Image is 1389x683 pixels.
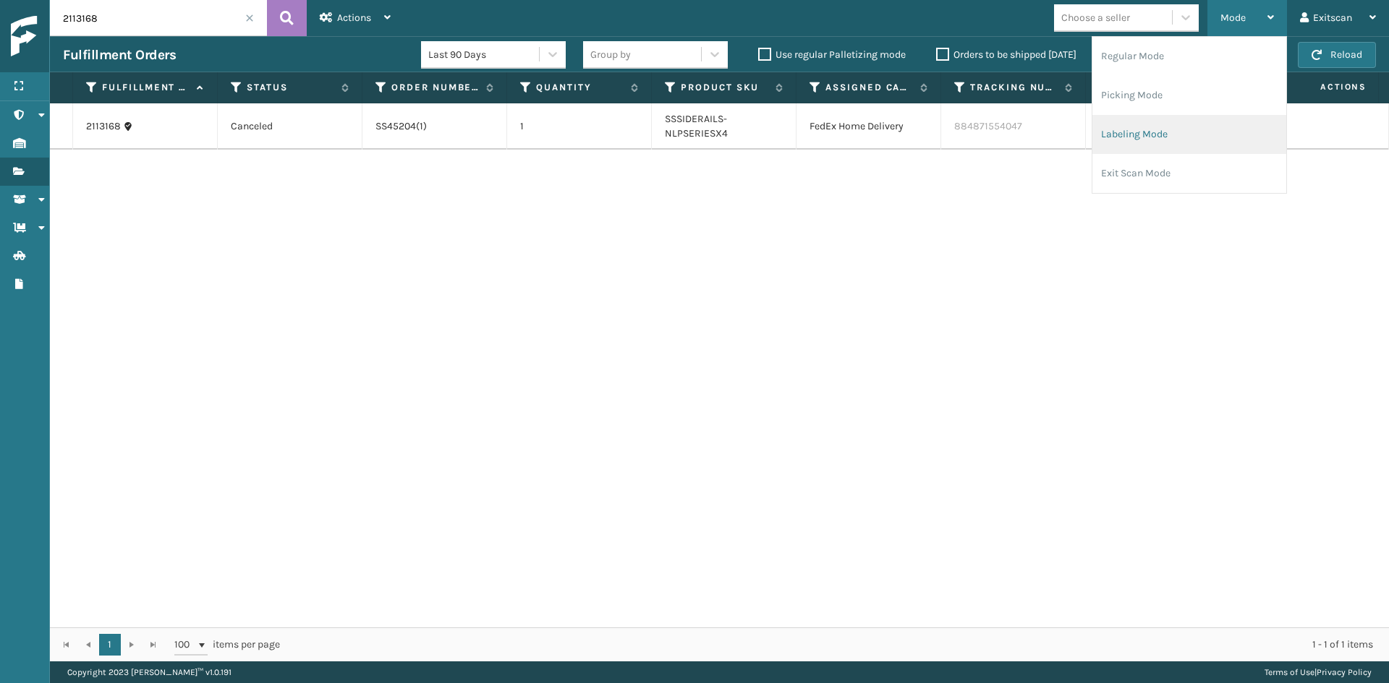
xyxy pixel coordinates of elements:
[970,81,1058,94] label: Tracking Number
[391,81,479,94] label: Order Number
[665,113,728,139] a: SSSIDERAILS-NLPSERIESX4
[102,81,190,94] label: Fulfillment Order Id
[1265,667,1314,677] a: Terms of Use
[247,81,334,94] label: Status
[590,47,631,62] div: Group by
[174,637,196,652] span: 100
[428,47,540,62] div: Last 90 Days
[1092,37,1286,76] li: Regular Mode
[825,81,913,94] label: Assigned Carrier Service
[1265,661,1372,683] div: |
[507,103,652,150] td: 1
[1061,10,1130,25] div: Choose a seller
[1092,76,1286,115] li: Picking Mode
[536,81,624,94] label: Quantity
[681,81,768,94] label: Product SKU
[1275,75,1375,99] span: Actions
[218,103,362,150] td: Canceled
[174,634,280,656] span: items per page
[99,634,121,656] a: 1
[1220,12,1246,24] span: Mode
[11,16,141,57] img: logo
[797,103,941,150] td: FedEx Home Delivery
[67,661,231,683] p: Copyright 2023 [PERSON_NAME]™ v 1.0.191
[63,46,176,64] h3: Fulfillment Orders
[1298,42,1376,68] button: Reload
[1092,154,1286,193] li: Exit Scan Mode
[362,103,507,150] td: SS45204(1)
[1086,103,1231,150] td: -
[936,48,1076,61] label: Orders to be shipped [DATE]
[337,12,371,24] span: Actions
[954,120,1022,132] a: 884871554047
[86,119,121,134] a: 2113168
[1092,115,1286,154] li: Labeling Mode
[1317,667,1372,677] a: Privacy Policy
[300,637,1373,652] div: 1 - 1 of 1 items
[758,48,906,61] label: Use regular Palletizing mode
